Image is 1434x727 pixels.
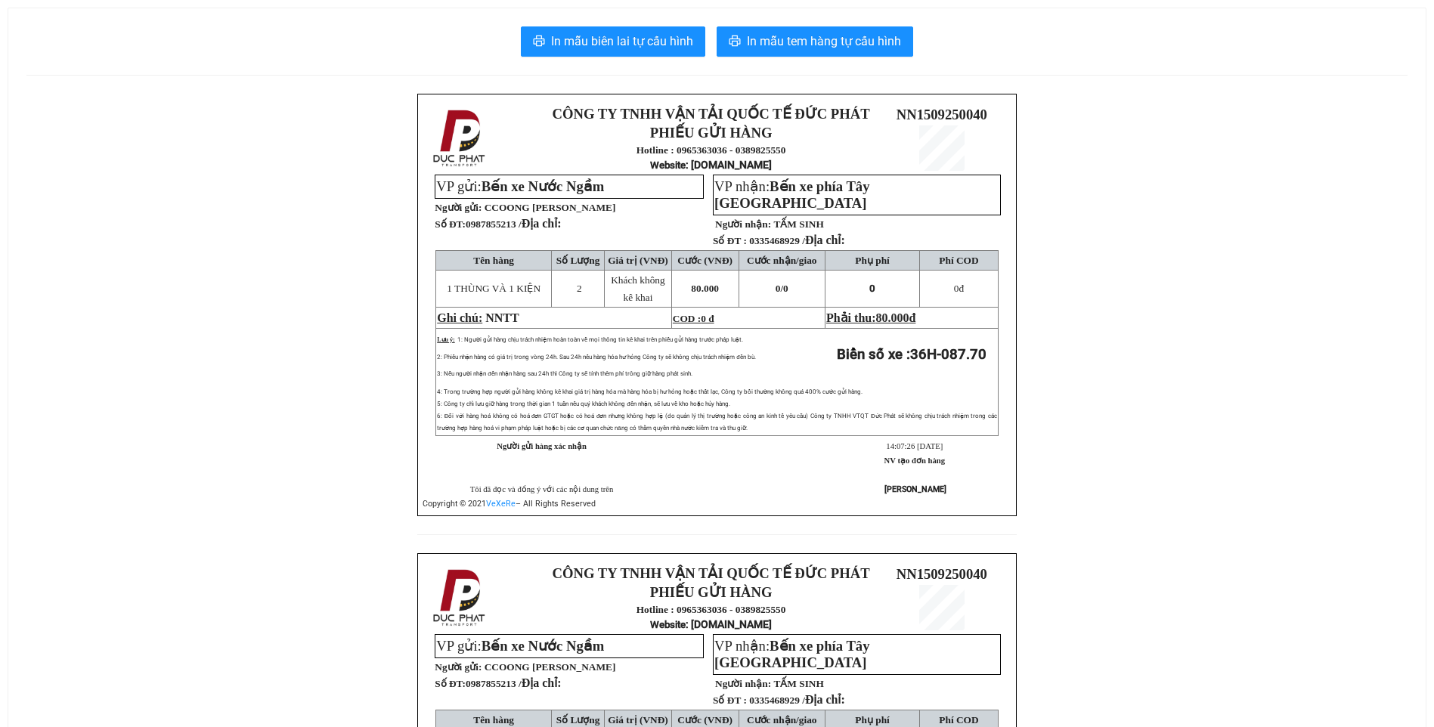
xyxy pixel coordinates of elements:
span: Địa chỉ: [805,693,845,706]
strong: NV tạo đơn hàng [884,456,945,465]
span: Tên hàng [473,714,514,725]
span: CCOONG [PERSON_NAME] [485,661,616,673]
span: 0987855213 / [466,678,562,689]
strong: Người gửi hàng xác nhận [497,442,587,450]
span: Bến xe phía Tây [GEOGRAPHIC_DATA] [714,638,869,670]
strong: CÔNG TY TNHH VẬN TẢI QUỐC TẾ ĐỨC PHÁT [553,565,870,581]
span: VP gửi: [436,178,604,194]
strong: PHIẾU GỬI HÀNG [650,584,773,600]
strong: : [DOMAIN_NAME] [650,159,772,171]
span: 0 [869,283,875,294]
span: Cước nhận/giao [747,255,817,266]
strong: : [DOMAIN_NAME] [650,618,772,630]
a: VeXeRe [486,499,516,509]
span: 5: Công ty chỉ lưu giữ hàng trong thời gian 1 tuần nếu quý khách không đến nhận, sẽ lưu về kho ho... [437,401,729,407]
span: 0335468929 / [749,695,845,706]
span: 0335468929 / [749,235,845,246]
span: 3: Nếu người nhận đến nhận hàng sau 24h thì Công ty sẽ tính thêm phí trông giữ hàng phát sinh. [437,370,692,377]
strong: CÔNG TY TNHH VẬN TẢI QUỐC TẾ ĐỨC PHÁT [553,106,870,122]
strong: Hotline : 0965363036 - 0389825550 [636,604,786,615]
strong: Số ĐT: [435,218,561,230]
span: Website [650,619,686,630]
strong: Biển số xe : [837,346,986,363]
strong: Hotline : 0965363036 - 0389825550 [636,144,786,156]
span: Bến xe Nước Ngầm [482,178,605,194]
strong: Người nhận: [715,678,771,689]
span: Cước (VNĐ) [677,714,732,725]
span: Phí COD [939,714,978,725]
span: TẤM SINH [773,218,823,230]
span: 0987855213 / [466,218,562,230]
strong: Số ĐT: [435,678,561,689]
span: Bến xe Nước Ngầm [482,638,605,654]
span: Địa chỉ: [805,234,845,246]
span: Địa chỉ: [522,217,562,230]
span: Phụ phí [855,714,889,725]
span: Website [650,159,686,171]
span: In mẫu biên lai tự cấu hình [551,32,693,51]
span: 1 THÙNG VÀ 1 KIỆN [447,283,540,294]
span: TẤM SINH [773,678,823,689]
span: CCOONG [PERSON_NAME] [485,202,616,213]
span: Phải thu: [826,311,915,324]
span: VP nhận: [714,178,869,211]
span: Tôi đã đọc và đồng ý với các nội dung trên [470,485,614,493]
strong: [PERSON_NAME] [884,484,946,494]
span: Phụ phí [855,255,889,266]
strong: PHIẾU GỬI HÀNG [650,125,773,141]
span: 36H-087.70 [910,346,986,363]
strong: Người gửi: [435,202,482,213]
span: VP nhận: [714,638,869,670]
span: Số Lượng [556,255,600,266]
img: logo [429,107,492,170]
span: 14:07:26 [DATE] [886,442,943,450]
span: NN1509250040 [897,107,987,122]
span: Phí COD [939,255,978,266]
span: 80.000 [691,283,719,294]
span: 1: Người gửi hàng chịu trách nhiệm hoàn toàn về mọi thông tin kê khai trên phiếu gửi hàng trước p... [457,336,743,343]
span: 2: Phiếu nhận hàng có giá trị trong vòng 24h. Sau 24h nếu hàng hóa hư hỏng Công ty sẽ không chịu ... [437,354,755,360]
span: Cước (VNĐ) [677,255,732,266]
span: Tên hàng [473,255,514,266]
span: NNTT [485,311,519,324]
span: Ghi chú: [437,311,482,324]
strong: Số ĐT : [713,695,747,706]
span: Giá trị (VNĐ) [608,714,668,725]
span: 0/ [776,283,788,294]
strong: Số ĐT : [713,235,747,246]
span: In mẫu tem hàng tự cấu hình [747,32,901,51]
span: 0 đ [701,313,714,324]
span: VP gửi: [436,638,604,654]
strong: Người gửi: [435,661,482,673]
span: 4: Trong trường hợp người gửi hàng không kê khai giá trị hàng hóa mà hàng hóa bị hư hỏng hoặc thấ... [437,388,863,395]
span: Số Lượng [556,714,600,725]
span: 80.000 [876,311,909,324]
button: printerIn mẫu tem hàng tự cấu hình [717,26,913,57]
span: Giá trị (VNĐ) [608,255,668,266]
span: đ [954,283,964,294]
span: Copyright © 2021 – All Rights Reserved [423,499,596,509]
span: 0 [954,283,959,294]
span: printer [533,35,545,49]
span: đ [909,311,916,324]
button: printerIn mẫu biên lai tự cấu hình [521,26,705,57]
span: 0 [783,283,788,294]
span: Lưu ý: [437,336,454,343]
span: COD : [673,313,714,324]
img: logo [429,566,492,630]
span: printer [729,35,741,49]
span: 6: Đối với hàng hoá không có hoá đơn GTGT hoặc có hoá đơn nhưng không hợp lệ (do quản lý thị trườ... [437,413,997,432]
span: Khách không kê khai [611,274,664,303]
span: NN1509250040 [897,566,987,582]
span: Cước nhận/giao [747,714,817,725]
span: 2 [577,283,582,294]
strong: Người nhận: [715,218,771,230]
span: Bến xe phía Tây [GEOGRAPHIC_DATA] [714,178,869,211]
span: Địa chỉ: [522,676,562,689]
